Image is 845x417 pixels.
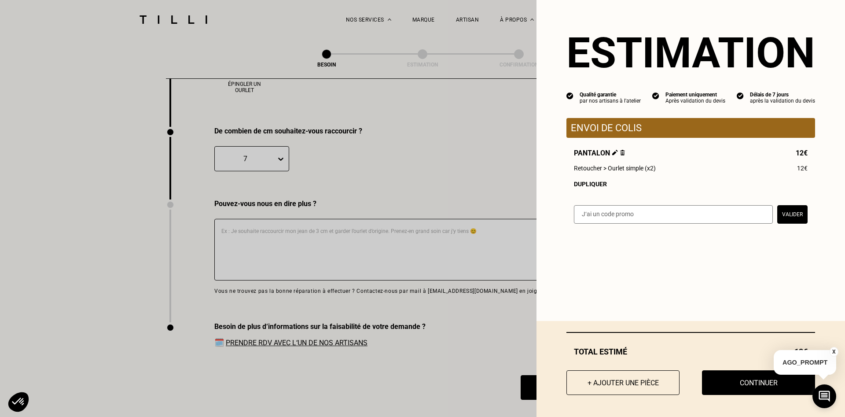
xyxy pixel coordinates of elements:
[574,165,656,172] span: Retoucher > Ourlet simple (x2)
[574,181,808,188] div: Dupliquer
[566,347,815,356] div: Total estimé
[665,98,725,104] div: Après validation du devis
[566,370,680,395] button: + Ajouter une pièce
[777,205,808,224] button: Valider
[830,347,838,357] button: X
[580,98,641,104] div: par nos artisans à l'atelier
[571,122,811,133] p: Envoi de colis
[702,370,815,395] button: Continuer
[750,92,815,98] div: Délais de 7 jours
[750,98,815,104] div: après la validation du devis
[566,92,573,100] img: icon list info
[797,165,808,172] span: 12€
[652,92,659,100] img: icon list info
[737,92,744,100] img: icon list info
[574,149,625,157] span: Pantalon
[774,350,836,375] p: AGO_PROMPT
[566,28,815,77] section: Estimation
[665,92,725,98] div: Paiement uniquement
[612,150,618,155] img: Éditer
[580,92,641,98] div: Qualité garantie
[620,150,625,155] img: Supprimer
[574,205,773,224] input: J‘ai un code promo
[796,149,808,157] span: 12€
